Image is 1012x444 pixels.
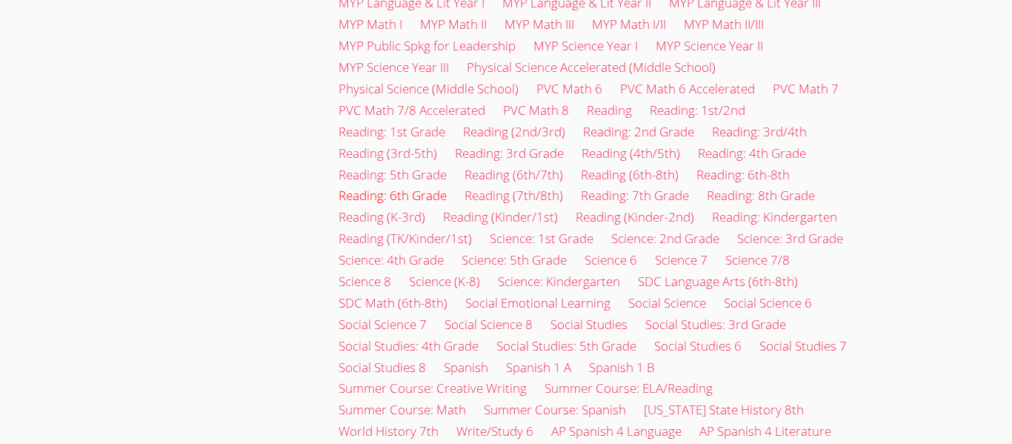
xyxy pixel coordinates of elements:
a: Science: 2nd Grade [611,230,719,247]
a: [US_STATE] State History 8th [644,401,804,418]
a: MYP Math II [420,16,487,33]
a: Reading (Kinder-2nd) [576,208,694,225]
a: MYP Science Year I [533,37,638,54]
a: Physical Science Accelerated (Middle School) [467,59,716,76]
a: Science: 5th Grade [462,251,567,268]
a: Summer Course: Creative Writing [339,380,527,397]
a: Reading: 3rd/4th [712,123,807,140]
a: Social Studies 6 [654,337,742,354]
a: PVC Math 6 Accelerated [620,80,755,97]
a: Reading: 3rd Grade [455,145,564,162]
a: MYP Math I/II [592,16,666,33]
a: AP Spanish 4 Language [551,423,682,440]
a: PVC Math 8 [503,102,569,119]
a: Social Studies: 4th Grade [339,337,479,354]
a: Reading (7th/8th) [465,187,563,204]
a: Physical Science (Middle School) [339,80,519,97]
a: Science: Kindergarten [498,273,620,290]
a: MYP Science Year III [339,59,449,76]
a: AP Spanish 4 Literature [699,423,831,440]
a: Social Emotional Learning [465,294,610,311]
a: Summer Course: ELA/Reading [545,380,713,397]
a: MYP Math I [339,16,402,33]
a: Science 7 [655,251,708,268]
a: SDC Language Arts (6th-8th) [638,273,798,290]
a: Social Science 7 [339,316,427,333]
a: Science 6 [585,251,637,268]
a: Social Studies [550,316,627,333]
a: Science 7/8 [725,251,790,268]
a: Reading: 4th Grade [698,145,806,162]
a: PVC Math 6 [536,80,602,97]
a: MYP Science Year II [656,37,763,54]
a: Social Studies 7 [759,337,847,354]
a: Reading: 5th Grade [339,166,447,183]
a: Reading (2nd/3rd) [463,123,565,140]
a: Social Science [628,294,706,311]
a: Social Studies: 5th Grade [496,337,636,354]
a: Summer Course: Spanish [484,401,626,418]
a: World History 7th [339,423,439,440]
a: PVC Math 7 [773,80,839,97]
a: Reading (Kinder/1st) [443,208,558,225]
a: Reading (6th/7th) [465,166,563,183]
a: Social Science 6 [724,294,812,311]
a: Science: 1st Grade [490,230,593,247]
a: Science (K-8) [409,273,480,290]
a: Reading: 6th Grade [339,187,447,204]
a: MYP Math III [505,16,574,33]
a: MYP Math II/III [684,16,764,33]
a: Reading [587,102,632,119]
a: Science: 4th Grade [339,251,444,268]
a: Social Studies 8 [339,359,426,376]
a: Reading (4th/5th) [582,145,680,162]
a: Reading: Kindergarten [712,208,837,225]
a: SDC Math (6th-8th) [339,294,447,311]
a: Summer Course: Math [339,401,466,418]
a: PVC Math 7/8 Accelerated [339,102,485,119]
a: Science: 3rd Grade [737,230,843,247]
a: Social Science 8 [445,316,533,333]
a: Spanish 1 A [506,359,571,376]
a: Reading: 8th Grade [707,187,815,204]
a: Spanish 1 B [589,359,655,376]
a: Reading (6th-8th) [581,166,679,183]
a: Spanish [444,359,488,376]
a: Reading: 2nd Grade [583,123,694,140]
a: Science 8 [339,273,391,290]
a: MYP Public Spkg for Leadership [339,37,516,54]
a: Reading: 1st/2nd [650,102,745,119]
a: Write/Study 6 [456,423,533,440]
a: Reading (TK/Kinder/1st) [339,230,472,247]
a: Reading (K-3rd) [339,208,425,225]
a: Social Studies: 3rd Grade [645,316,786,333]
a: Reading (3rd-5th) [339,145,437,162]
a: Reading: 6th-8th [696,166,790,183]
a: Reading: 7th Grade [581,187,689,204]
a: Reading: 1st Grade [339,123,445,140]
